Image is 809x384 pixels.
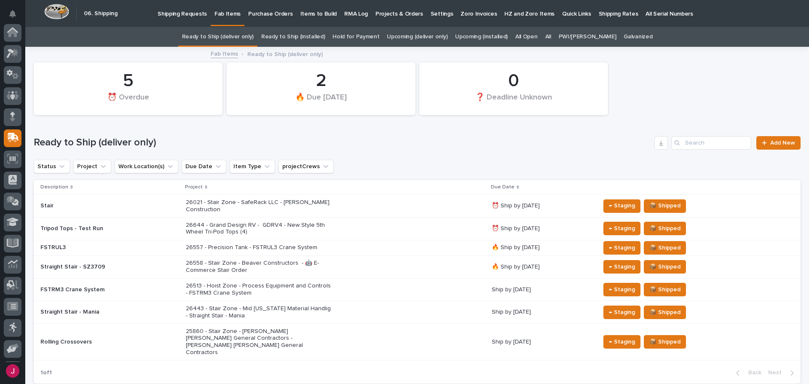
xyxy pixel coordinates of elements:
[609,307,635,317] span: ← Staging
[40,183,68,192] p: Description
[545,27,551,47] a: All
[729,369,765,376] button: Back
[603,199,640,213] button: ← Staging
[40,202,179,209] p: Stair
[34,195,801,218] tr: Stair26021 - Stair Zone - SafeRack LLC - [PERSON_NAME] Construction⏰ Ship by [DATE]← Staging📦 Shi...
[73,160,111,173] button: Project
[492,309,594,316] p: Ship by [DATE]
[34,217,801,240] tr: Tripod Tops - Test Run26644 - Grand Design RV - GDRV4 - New Style 5th Wheel Tri-Pod Tops (4)⏰ Shi...
[768,369,787,376] span: Next
[609,201,635,211] span: ← Staging
[230,160,275,173] button: Item Type
[609,262,635,272] span: ← Staging
[40,309,179,316] p: Straight Stair - Mania
[48,92,208,110] div: ⏰ Overdue
[34,160,70,173] button: Status
[211,48,238,58] a: Fab Items
[40,225,179,232] p: Tripod Tops - Test Run
[186,244,333,251] p: 26557 - Precision Tank - FSTRUL3 Crane System
[649,307,680,317] span: 📦 Shipped
[644,199,686,213] button: 📦 Shipped
[756,136,801,150] a: Add New
[34,301,801,324] tr: Straight Stair - Mania26443 - Stair Zone - Mid [US_STATE] Material Handlig - Straight Stair - Man...
[649,262,680,272] span: 📦 Shipped
[34,278,801,301] tr: FSTRM3 Crane System26513 - Hoist Zone - Process Equipment and Controls - FSTRM3 Crane SystemShip ...
[247,49,323,58] p: Ready to Ship (deliver only)
[624,27,652,47] a: Galvanized
[644,335,686,349] button: 📦 Shipped
[649,201,680,211] span: 📦 Shipped
[644,222,686,235] button: 📦 Shipped
[491,183,514,192] p: Due Date
[609,285,635,295] span: ← Staging
[644,260,686,274] button: 📦 Shipped
[603,335,640,349] button: ← Staging
[34,255,801,278] tr: Straight Stair - SZ370926558 - Stair Zone - Beaver Constructors - 🤖 E-Commerce Stair Order🔥 Ship ...
[649,243,680,253] span: 📦 Shipped
[34,137,651,149] h1: Ready to Ship (deliver only)
[434,70,594,91] div: 0
[186,282,333,297] p: 26513 - Hoist Zone - Process Equipment and Controls - FSTRM3 Crane System
[770,140,795,146] span: Add New
[492,338,594,346] p: Ship by [DATE]
[765,369,801,376] button: Next
[649,285,680,295] span: 📦 Shipped
[387,27,447,47] a: Upcoming (deliver only)
[492,286,594,293] p: Ship by [DATE]
[241,70,401,91] div: 2
[40,244,179,251] p: FSTRUL3
[4,5,21,23] button: Notifications
[434,92,594,110] div: ❓ Deadline Unknown
[40,263,179,271] p: Straight Stair - SZ3709
[34,324,801,360] tr: Rolling Crossovers25860 - Stair Zone - [PERSON_NAME] [PERSON_NAME] General Contractors - [PERSON_...
[40,286,179,293] p: FSTRM3 Crane System
[609,223,635,234] span: ← Staging
[279,160,334,173] button: projectCrews
[44,4,69,19] img: Workspace Logo
[671,136,751,150] input: Search
[609,337,635,347] span: ← Staging
[492,263,594,271] p: 🔥 Ship by [DATE]
[515,27,538,47] a: All Open
[11,10,21,24] div: Notifications
[743,369,761,376] span: Back
[186,260,333,274] p: 26558 - Stair Zone - Beaver Constructors - 🤖 E-Commerce Stair Order
[492,202,594,209] p: ⏰ Ship by [DATE]
[603,306,640,319] button: ← Staging
[40,338,179,346] p: Rolling Crossovers
[185,183,203,192] p: Project
[241,92,401,110] div: 🔥 Due [DATE]
[186,222,333,236] p: 26644 - Grand Design RV - GDRV4 - New Style 5th Wheel Tri-Pod Tops (4)
[48,70,208,91] div: 5
[182,27,254,47] a: Ready to Ship (deliver only)
[84,10,118,17] h2: 06. Shipping
[186,199,333,213] p: 26021 - Stair Zone - SafeRack LLC - [PERSON_NAME] Construction
[182,160,226,173] button: Due Date
[332,27,379,47] a: Hold for Payment
[603,222,640,235] button: ← Staging
[644,241,686,255] button: 📦 Shipped
[4,362,21,380] button: users-avatar
[34,240,801,255] tr: FSTRUL326557 - Precision Tank - FSTRUL3 Crane System🔥 Ship by [DATE]← Staging📦 Shipped
[603,241,640,255] button: ← Staging
[649,337,680,347] span: 📦 Shipped
[115,160,178,173] button: Work Location(s)
[603,283,640,296] button: ← Staging
[261,27,325,47] a: Ready to Ship (installed)
[644,283,686,296] button: 📦 Shipped
[186,305,333,320] p: 26443 - Stair Zone - Mid [US_STATE] Material Handlig - Straight Stair - Mania
[649,223,680,234] span: 📦 Shipped
[34,363,59,383] p: 1 of 1
[559,27,616,47] a: PWI/[PERSON_NAME]
[186,328,333,356] p: 25860 - Stair Zone - [PERSON_NAME] [PERSON_NAME] General Contractors - [PERSON_NAME] [PERSON_NAME...
[492,244,594,251] p: 🔥 Ship by [DATE]
[644,306,686,319] button: 📦 Shipped
[603,260,640,274] button: ← Staging
[492,225,594,232] p: ⏰ Ship by [DATE]
[455,27,508,47] a: Upcoming (installed)
[609,243,635,253] span: ← Staging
